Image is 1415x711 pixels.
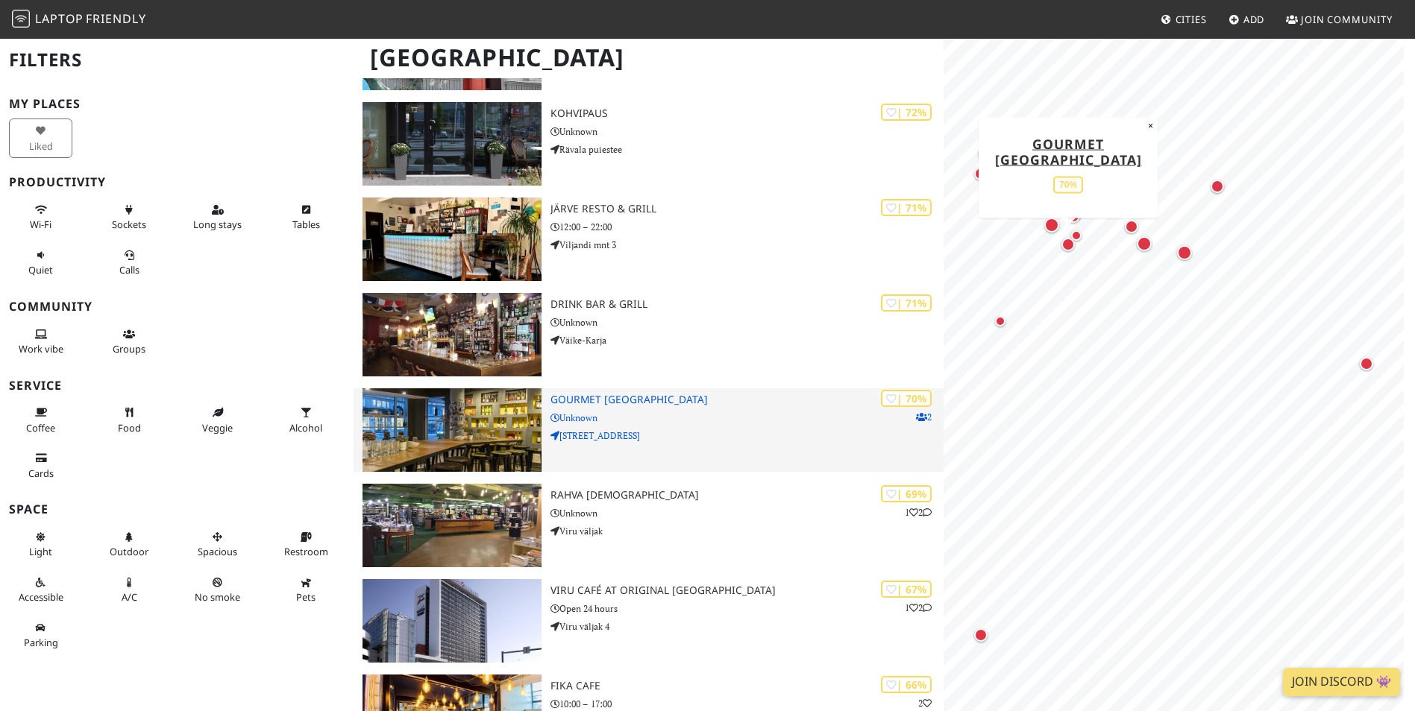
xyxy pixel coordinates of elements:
h3: Community [9,300,345,314]
a: Cities [1155,6,1213,33]
button: Spacious [186,525,249,564]
p: 2 [918,696,932,710]
button: Restroom [274,525,338,564]
p: [STREET_ADDRESS] [550,429,944,443]
button: Light [9,525,72,564]
button: Groups [98,322,161,361]
a: Join Community [1280,6,1399,33]
div: | 72% [881,104,932,121]
button: Pets [274,570,338,610]
p: 12:00 – 22:00 [550,220,944,234]
button: Wi-Fi [9,197,72,237]
div: Map marker [1041,215,1062,236]
h3: Viru Café at Original [GEOGRAPHIC_DATA] [550,584,944,597]
p: Viru väljak [550,524,944,538]
button: A/C [98,570,161,610]
div: | 70% [881,390,932,407]
h1: [GEOGRAPHIC_DATA] [358,37,940,78]
span: Smoke free [195,590,240,604]
a: Rahva Raamat | 69% 12 Rahva [DEMOGRAPHIC_DATA] Unknown Viru väljak [354,484,943,567]
button: Food [98,400,161,440]
h3: Rahva [DEMOGRAPHIC_DATA] [550,489,944,502]
span: Natural light [29,545,52,558]
div: | 69% [881,485,932,502]
span: Air conditioned [122,590,137,604]
span: Coffee [26,421,55,434]
div: | 71% [881,294,932,312]
span: Cities [1176,13,1207,26]
a: Gourmet [GEOGRAPHIC_DATA] [994,134,1141,168]
div: 70% [1053,176,1083,193]
h3: My Places [9,97,345,111]
p: 1 2 [905,505,932,519]
button: Quiet [9,243,72,282]
div: Map marker [1174,242,1195,263]
span: Friendly [86,10,145,27]
div: Map marker [1122,217,1141,236]
span: Restroom [284,545,328,558]
h3: Service [9,379,345,393]
a: Gourmet Coffee City | 70% 2 Gourmet [GEOGRAPHIC_DATA] Unknown [STREET_ADDRESS] [354,388,943,472]
div: Map marker [976,144,995,163]
span: Credit cards [28,467,54,480]
button: Tables [274,197,338,237]
a: Viru Café at Original Sokos Hotel Viru | 67% 12 Viru Café at Original [GEOGRAPHIC_DATA] Open 24 h... [354,579,943,663]
div: Map marker [1067,227,1085,244]
img: Drink Bar & Grill [363,293,541,376]
span: Join Community [1301,13,1393,26]
span: Pet friendly [296,590,316,604]
span: Alcohol [289,421,322,434]
h2: Filters [9,37,345,83]
h3: Productivity [9,175,345,189]
h3: Järve Resto & Grill [550,203,944,215]
h3: Kohvipaus [550,107,944,120]
span: Add [1243,13,1265,26]
span: Work-friendly tables [292,218,320,231]
span: Veggie [202,421,233,434]
div: Map marker [971,625,991,645]
div: | 67% [881,581,932,598]
div: Map marker [1134,233,1155,254]
p: Väike-Karja [550,333,944,347]
p: 2 [916,410,932,424]
p: Unknown [550,506,944,520]
p: Rävala puiestee [550,142,944,157]
span: Laptop [35,10,84,27]
button: Calls [98,243,161,282]
p: Open 24 hours [550,601,944,616]
div: Map marker [991,312,1009,330]
button: Coffee [9,400,72,440]
a: Järve Resto & Grill | 71% Järve Resto & Grill 12:00 – 22:00 Viljandi mnt 3 [354,197,943,281]
img: Rahva Raamat [363,484,541,567]
div: | 71% [881,199,932,216]
h3: Gourmet [GEOGRAPHIC_DATA] [550,394,944,406]
span: Quiet [28,263,53,276]
a: Add [1223,6,1271,33]
a: LaptopFriendly LaptopFriendly [12,7,146,33]
h3: Fika Cafe [550,680,944,692]
span: Group tables [113,342,145,355]
div: Map marker [1208,177,1227,196]
div: Map marker [1357,354,1376,373]
img: Järve Resto & Grill [363,197,541,281]
button: No smoke [186,570,249,610]
button: Long stays [186,197,249,237]
a: Drink Bar & Grill | 71% Drink Bar & Grill Unknown Väike-Karja [354,293,943,376]
span: Food [118,421,141,434]
button: Accessible [9,570,72,610]
p: 10:00 – 17:00 [550,697,944,711]
p: Unknown [550,124,944,139]
div: Map marker [1064,206,1083,226]
span: Parking [24,636,58,649]
button: Veggie [186,400,249,440]
p: Unknown [550,315,944,329]
img: Kohvipaus [363,102,541,186]
p: Viru väljak 4 [550,619,944,633]
h3: Drink Bar & Grill [550,298,944,311]
button: Alcohol [274,400,338,440]
p: Unknown [550,411,944,425]
button: Close popup [1143,117,1158,133]
span: Long stays [193,218,242,231]
div: Map marker [1066,203,1085,223]
button: Work vibe [9,322,72,361]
